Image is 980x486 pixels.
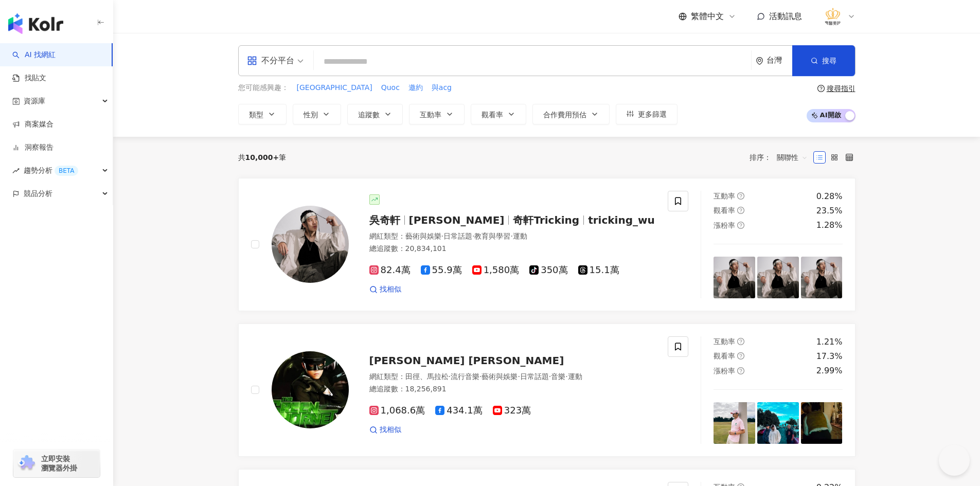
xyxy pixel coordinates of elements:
[272,206,349,283] img: KOL Avatar
[472,265,520,276] span: 1,580萬
[380,284,401,295] span: 找相似
[441,232,443,240] span: ·
[55,166,78,176] div: BETA
[578,265,619,276] span: 15.1萬
[714,221,735,229] span: 漲粉率
[41,454,77,473] span: 立即安裝 瀏覽器外掛
[247,56,257,66] span: appstore
[769,11,802,21] span: 活動訊息
[510,232,512,240] span: ·
[24,182,52,205] span: 競品分析
[482,372,518,381] span: 藝術與娛樂
[12,167,20,174] span: rise
[381,82,400,94] button: Quoc
[408,82,423,94] button: 邀約
[756,57,763,65] span: environment
[249,111,263,119] span: 類型
[757,257,799,298] img: post-image
[381,83,400,93] span: Quoc
[816,205,843,217] div: 23.5%
[827,84,856,93] div: 搜尋指引
[358,111,380,119] span: 追蹤數
[12,119,54,130] a: 商案媒合
[777,149,808,166] span: 關聯性
[369,284,401,295] a: 找相似
[616,104,678,124] button: 更多篩選
[757,402,799,444] img: post-image
[238,83,289,93] span: 您可能感興趣：
[816,365,843,376] div: 2.99%
[823,7,843,26] img: %E6%B3%95%E5%96%AC%E9%86%AB%E7%BE%8E%E8%A8%BA%E6%89%80_LOGO%20.png
[801,402,843,444] img: post-image
[714,367,735,375] span: 漲粉率
[714,257,755,298] img: post-image
[12,73,46,83] a: 找貼文
[750,149,813,166] div: 排序：
[369,214,400,226] span: 吳奇軒
[513,232,527,240] span: 運動
[801,257,843,298] img: post-image
[369,372,656,382] div: 網紅類型 ：
[435,405,483,416] span: 434.1萬
[420,111,441,119] span: 互動率
[405,372,449,381] span: 田徑、馬拉松
[369,231,656,242] div: 網紅類型 ：
[24,159,78,182] span: 趨勢分析
[347,104,403,124] button: 追蹤數
[737,192,744,200] span: question-circle
[380,425,401,435] span: 找相似
[238,153,287,161] div: 共 筆
[272,351,349,428] img: KOL Avatar
[513,214,579,226] span: 奇軒Tricking
[13,449,100,477] a: chrome extension立即安裝 瀏覽器外掛
[443,232,472,240] span: 日常話題
[409,214,505,226] span: [PERSON_NAME]
[293,104,341,124] button: 性別
[369,425,401,435] a: 找相似
[451,372,479,381] span: 流行音樂
[471,104,526,124] button: 觀看率
[816,191,843,202] div: 0.28%
[518,372,520,381] span: ·
[493,405,531,416] span: 323萬
[714,192,735,200] span: 互動率
[238,104,287,124] button: 類型
[16,455,37,472] img: chrome extension
[449,372,451,381] span: ·
[24,89,45,113] span: 資源庫
[737,338,744,345] span: question-circle
[369,244,656,254] div: 總追蹤數 ： 20,834,101
[529,265,567,276] span: 350萬
[714,206,735,214] span: 觀看率
[817,85,825,92] span: question-circle
[369,384,656,394] div: 總追蹤數 ： 18,256,891
[638,110,667,118] span: 更多篩選
[816,336,843,348] div: 1.21%
[767,56,792,65] div: 台灣
[472,232,474,240] span: ·
[588,214,655,226] span: tricking_wu
[816,351,843,362] div: 17.3%
[408,83,423,93] span: 邀約
[247,52,294,69] div: 不分平台
[432,83,452,93] span: 與acg
[520,372,549,381] span: 日常話題
[816,220,843,231] div: 1.28%
[297,83,372,93] span: [GEOGRAPHIC_DATA]
[409,104,465,124] button: 互動率
[369,354,564,367] span: [PERSON_NAME] [PERSON_NAME]
[369,405,425,416] span: 1,068.6萬
[543,111,586,119] span: 合作費用預估
[238,178,856,311] a: KOL Avatar吳奇軒[PERSON_NAME]奇軒Trickingtricking_wu網紅類型：藝術與娛樂·日常話題·教育與學習·運動總追蹤數：20,834,10182.4萬55.9萬1...
[714,402,755,444] img: post-image
[479,372,482,381] span: ·
[245,153,279,161] span: 10,000+
[568,372,582,381] span: 運動
[737,352,744,359] span: question-circle
[691,11,724,22] span: 繁體中文
[296,82,373,94] button: [GEOGRAPHIC_DATA]
[12,142,54,153] a: 洞察報告
[549,372,551,381] span: ·
[304,111,318,119] span: 性別
[238,323,856,457] a: KOL Avatar[PERSON_NAME] [PERSON_NAME]網紅類型：田徑、馬拉松·流行音樂·藝術與娛樂·日常話題·音樂·運動總追蹤數：18,256,8911,068.6萬434....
